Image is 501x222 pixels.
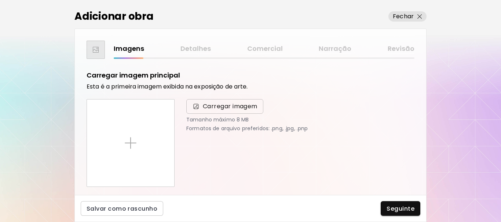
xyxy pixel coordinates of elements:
[87,71,180,80] h5: Carregar imagem principal
[186,125,414,131] p: Formatos de arquivo preferidos: .png, .jpg, .pnp
[87,205,157,212] span: Salvar como rascunho
[186,99,263,114] span: Carregar imagem
[125,137,136,149] img: placeholder
[381,201,420,216] button: Seguinte
[387,205,414,212] span: Seguinte
[81,201,163,216] button: Salvar como rascunho
[186,117,414,123] p: Tamanho máximo 8 MB
[203,102,257,111] span: Carregar imagem
[87,83,414,90] h6: Esta é a primeira imagem exibida na exposição de arte.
